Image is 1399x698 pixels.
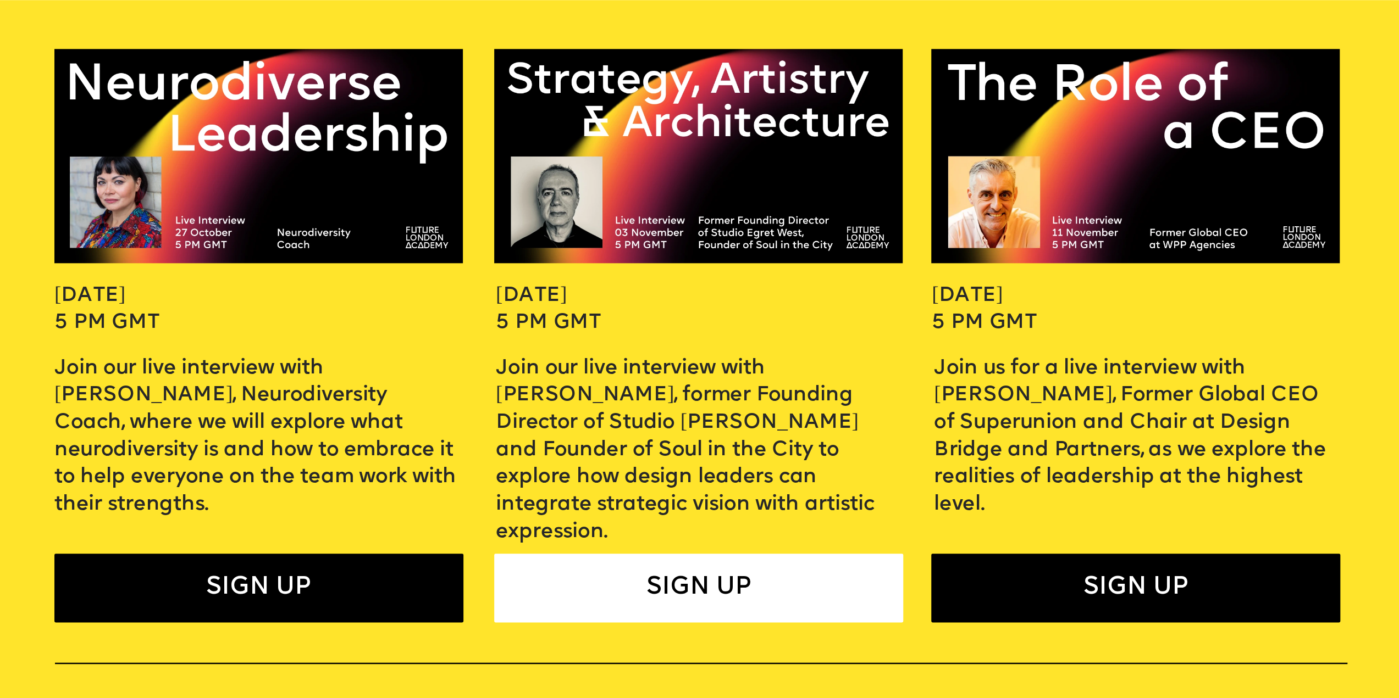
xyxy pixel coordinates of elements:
span: [DATE] [54,286,125,306]
span: 5 PM GMT [496,313,601,333]
img: image-98df4a9a-757a-4745-bcda-3e4a31f170b8.jpg [494,49,903,263]
span: 5 PM GMT [932,313,1037,333]
span: Join our live interview with [PERSON_NAME], Neurodiversity Coach, where we will explore what neur... [54,358,462,515]
span: Join us for a live interview with [PERSON_NAME], Former Global CEO of Superunion and Chair at Des... [934,358,1331,515]
img: image-63d5a377-c0ad-4f10-972b-541641986423.jpg [54,49,463,263]
span: [DATE] [932,286,1003,306]
label: FULL NAME [11,25,126,37]
label: EMAIL* [126,25,242,37]
span: 5 PM GMT [54,313,159,333]
img: image-c29e8435-fa5b-4f4a-b8e6-2b7d34348f44.jpg [931,49,1340,263]
span: [DATE] [496,286,567,306]
button: SIGN UP [242,40,352,59]
span: Join our live interview with [PERSON_NAME], former Founding Director of Studio [PERSON_NAME] and ... [496,358,880,542]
